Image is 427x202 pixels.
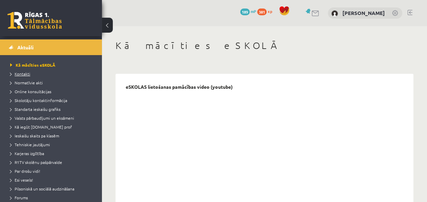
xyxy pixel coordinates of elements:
span: Tehniskie jautājumi [10,142,50,147]
a: R1TV skolēnu pašpārvalde [10,159,95,165]
span: xp [268,9,272,14]
span: Aktuāli [17,44,34,50]
a: Standarta ieskaišu grafiks [10,106,95,112]
span: Kontakti [10,71,30,77]
a: Aktuāli [9,39,93,55]
span: 381 [257,9,267,15]
span: R1TV skolēnu pašpārvalde [10,159,62,165]
span: Online konsultācijas [10,89,51,94]
a: Ieskaišu skaits pa klasēm [10,133,95,139]
a: Tehniskie jautājumi [10,141,95,148]
span: Par drošu vidi! [10,168,40,174]
a: Rīgas 1. Tālmācības vidusskola [7,12,62,29]
a: Forums [10,195,95,201]
a: Karjeras izglītība [10,150,95,156]
span: mP [251,9,256,14]
span: Karjeras izglītība [10,151,44,156]
span: Standarta ieskaišu grafiks [10,106,60,112]
a: Normatīvie akti [10,80,95,86]
a: Kā mācīties eSKOLĀ [10,62,95,68]
p: eSKOLAS lietošanas pamācības video (youtube) [126,84,233,90]
a: Par drošu vidi! [10,168,95,174]
span: Ieskaišu skaits pa klasēm [10,133,59,138]
a: Kā iegūt [DOMAIN_NAME] prof [10,124,95,130]
a: 381 xp [257,9,275,14]
span: Kā iegūt [DOMAIN_NAME] prof [10,124,72,130]
a: [PERSON_NAME] [342,10,385,16]
span: Esi vesels! [10,177,33,183]
a: Esi vesels! [10,177,95,183]
span: Pilsoniskā un sociālā audzināšana [10,186,74,191]
span: Skolotāju kontaktinformācija [10,98,67,103]
img: Krista Herbsta [331,10,338,17]
a: Online konsultācijas [10,88,95,95]
span: Normatīvie akti [10,80,43,85]
h1: Kā mācīties eSKOLĀ [115,40,413,51]
a: Kontakti [10,71,95,77]
span: Valsts pārbaudījumi un eksāmeni [10,115,74,121]
span: 189 [240,9,250,15]
a: Pilsoniskā un sociālā audzināšana [10,186,95,192]
a: Valsts pārbaudījumi un eksāmeni [10,115,95,121]
span: Forums [10,195,28,200]
a: Skolotāju kontaktinformācija [10,97,95,103]
a: 189 mP [240,9,256,14]
span: Kā mācīties eSKOLĀ [10,62,55,68]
